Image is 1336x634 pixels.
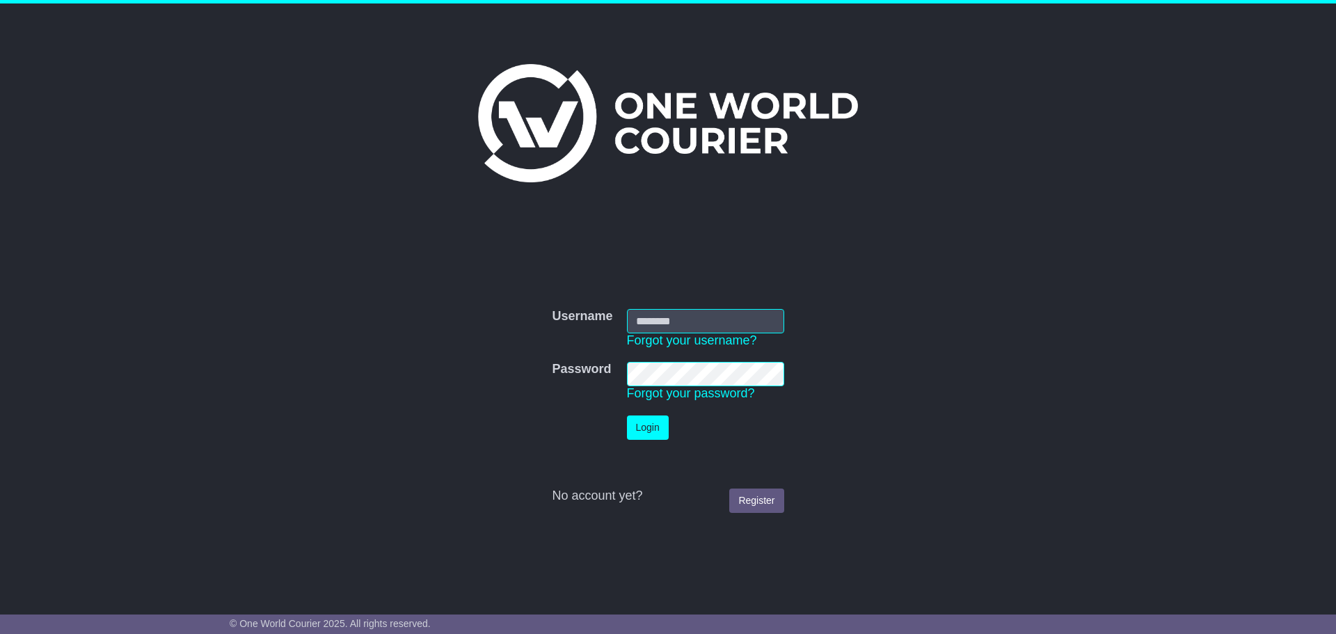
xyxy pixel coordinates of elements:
img: One World [478,64,858,182]
button: Login [627,415,669,440]
a: Forgot your username? [627,333,757,347]
span: © One World Courier 2025. All rights reserved. [230,618,431,629]
div: No account yet? [552,489,784,504]
label: Username [552,309,612,324]
a: Register [729,489,784,513]
label: Password [552,362,611,377]
a: Forgot your password? [627,386,755,400]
